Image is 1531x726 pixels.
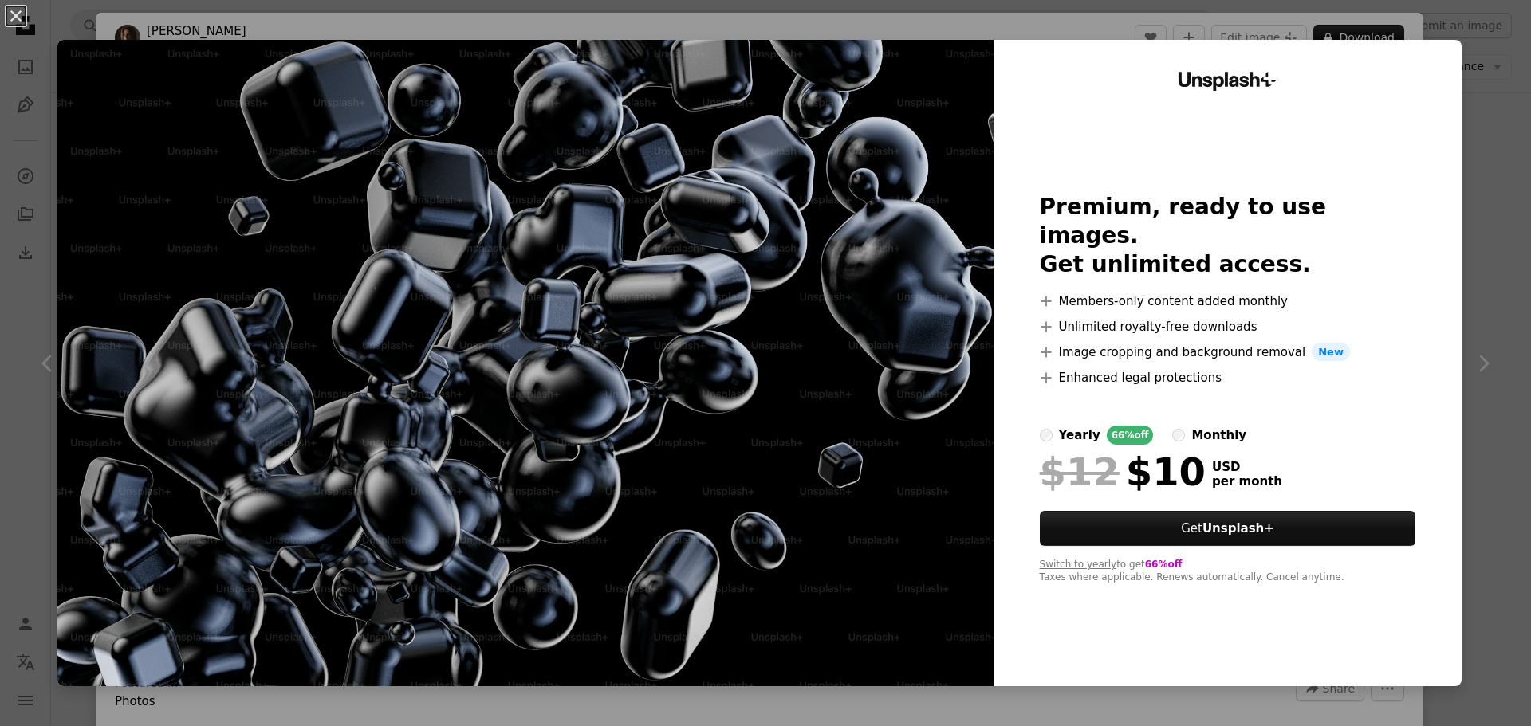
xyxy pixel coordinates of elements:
div: to get Taxes where applicable. Renews automatically. Cancel anytime. [1040,559,1416,584]
div: $10 [1040,451,1206,493]
strong: Unsplash+ [1202,521,1274,536]
div: yearly [1059,426,1100,445]
li: Members-only content added monthly [1040,292,1416,311]
li: Image cropping and background removal [1040,343,1416,362]
button: GetUnsplash+ [1040,511,1416,546]
span: New [1312,343,1350,362]
span: $12 [1040,451,1120,493]
div: monthly [1191,426,1246,445]
input: monthly [1172,429,1185,441]
h2: Premium, ready to use images. Get unlimited access. [1040,193,1416,279]
li: Unlimited royalty-free downloads [1040,317,1416,336]
span: per month [1212,474,1282,489]
input: yearly66%off [1040,429,1053,441]
li: Enhanced legal protections [1040,368,1416,387]
span: USD [1212,460,1282,474]
div: 66% off [1107,426,1154,445]
span: 66% off [1145,559,1183,570]
button: Switch to yearly [1040,559,1117,571]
